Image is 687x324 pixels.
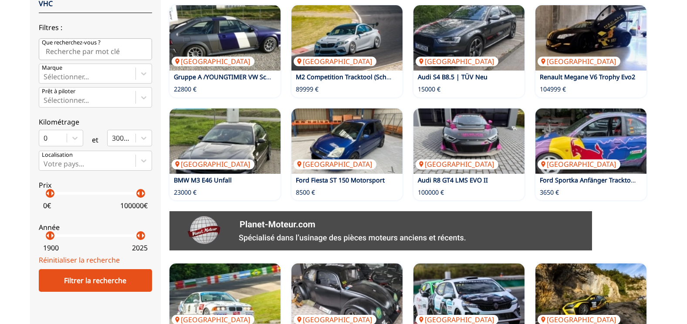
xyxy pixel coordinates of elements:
[169,108,281,174] a: BMW M3 E46 Unfall[GEOGRAPHIC_DATA]
[291,5,403,71] img: M2 Competition Tracktool (Schweißzelle,Drexler...)
[169,5,281,71] a: Gruppe A /YOUNGTIMER VW Scirocco GT2 -16V Wagenpass[GEOGRAPHIC_DATA]
[413,5,525,71] a: Audi S4 B8.5 | TÜV Neu[GEOGRAPHIC_DATA]
[535,108,646,174] a: Ford Sportka Anfänger Tracktool 1.6 95PS[GEOGRAPHIC_DATA]
[42,64,62,72] p: Marque
[44,96,45,104] input: Prêt à piloterSélectionner...
[540,73,635,81] a: Renault Megane V6 Trophy Evo2
[138,230,148,241] p: arrow_right
[138,188,148,199] p: arrow_right
[42,151,73,159] p: Localisation
[174,176,232,184] a: BMW M3 E46 Unfall
[296,85,318,94] p: 89999 €
[133,188,144,199] p: arrow_left
[44,73,45,81] input: MarqueSélectionner...
[169,5,281,71] img: Gruppe A /YOUNGTIMER VW Scirocco GT2 -16V Wagenpass
[296,73,472,81] a: M2 Competition Tracktool (Schweißzelle,[PERSON_NAME]...)
[296,188,315,197] p: 8500 €
[294,159,376,169] p: [GEOGRAPHIC_DATA]
[92,135,98,145] p: et
[44,160,45,168] input: Votre pays...
[43,188,53,199] p: arrow_left
[291,108,403,174] a: Ford Fiesta ST 150 Motorsport[GEOGRAPHIC_DATA]
[418,188,444,197] p: 100000 €
[535,5,646,71] img: Renault Megane V6 Trophy Evo2
[47,188,58,199] p: arrow_right
[43,243,59,253] p: 1900
[413,108,525,174] img: Audi R8 GT4 LMS EVO II
[39,180,152,190] p: Prix
[418,85,440,94] p: 15000 €
[416,57,498,66] p: [GEOGRAPHIC_DATA]
[535,5,646,71] a: Renault Megane V6 Trophy Evo2[GEOGRAPHIC_DATA]
[42,39,101,47] p: Que recherchez-vous ?
[416,159,498,169] p: [GEOGRAPHIC_DATA]
[39,255,120,265] a: Réinitialiser la recherche
[47,230,58,241] p: arrow_right
[39,223,152,232] p: Année
[169,108,281,174] img: BMW M3 E46 Unfall
[540,176,663,184] a: Ford Sportka Anfänger Tracktool 1.6 95PS
[39,23,152,32] p: Filtres :
[418,73,487,81] a: Audi S4 B8.5 | TÜV Neu
[535,108,646,174] img: Ford Sportka Anfänger Tracktool 1.6 95PS
[538,57,620,66] p: [GEOGRAPHIC_DATA]
[540,85,566,94] p: 104999 €
[540,188,559,197] p: 3650 €
[291,5,403,71] a: M2 Competition Tracktool (Schweißzelle,Drexler...)[GEOGRAPHIC_DATA]
[174,188,196,197] p: 23000 €
[39,117,152,127] p: Kilométrage
[43,230,53,241] p: arrow_left
[44,134,45,142] input: 0
[172,57,254,66] p: [GEOGRAPHIC_DATA]
[294,57,376,66] p: [GEOGRAPHIC_DATA]
[413,108,525,174] a: Audi R8 GT4 LMS EVO II[GEOGRAPHIC_DATA]
[43,201,51,210] p: 0 €
[39,38,152,60] input: Que recherchez-vous ?
[39,269,152,292] div: Filtrer la recherche
[418,176,488,184] a: Audi R8 GT4 LMS EVO II
[172,159,254,169] p: [GEOGRAPHIC_DATA]
[174,73,348,81] a: Gruppe A /YOUNGTIMER VW Scirocco GT2 -16V Wagenpass
[174,85,196,94] p: 22800 €
[133,230,144,241] p: arrow_left
[42,88,75,95] p: Prêt à piloter
[291,108,403,174] img: Ford Fiesta ST 150 Motorsport
[120,201,148,210] p: 100000 €
[538,159,620,169] p: [GEOGRAPHIC_DATA]
[132,243,148,253] p: 2025
[112,134,114,142] input: 300000
[296,176,385,184] a: Ford Fiesta ST 150 Motorsport
[413,5,525,71] img: Audi S4 B8.5 | TÜV Neu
